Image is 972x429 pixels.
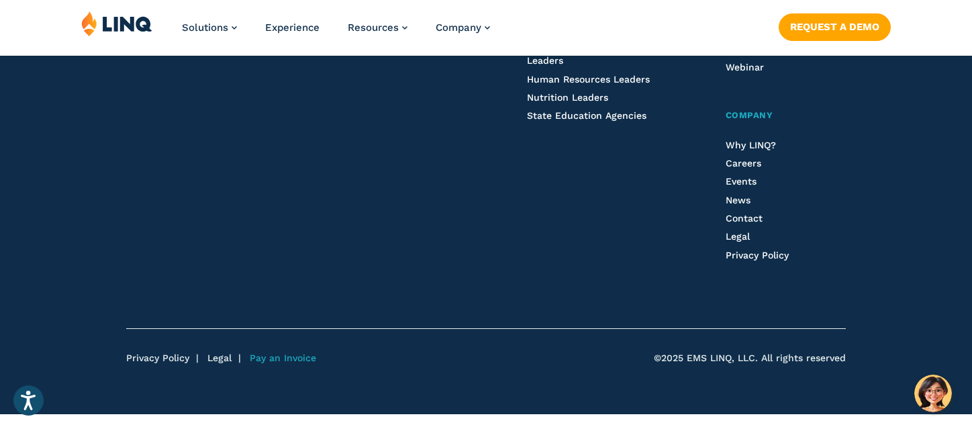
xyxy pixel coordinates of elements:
[81,11,152,36] img: LINQ | K‑12 Software
[126,352,189,363] a: Privacy Policy
[182,21,228,34] span: Solutions
[527,92,608,103] a: Nutrition Leaders
[726,213,763,224] a: Contact
[726,158,761,169] a: Careers
[726,109,846,123] a: Company
[348,21,407,34] a: Resources
[726,110,773,120] span: Company
[914,375,952,412] button: Hello, have a question? Let’s chat.
[779,11,891,40] nav: Button Navigation
[527,110,646,121] a: State Education Agencies
[779,13,891,40] a: Request a Demo
[182,11,490,55] nav: Primary Navigation
[265,21,320,34] a: Experience
[726,195,750,205] a: News
[348,21,399,34] span: Resources
[207,352,232,363] a: Legal
[182,21,237,34] a: Solutions
[654,352,846,365] span: ©2025 EMS LINQ, LLC. All rights reserved
[527,74,650,85] a: Human Resources Leaders
[726,176,757,187] a: Events
[250,352,316,363] a: Pay an Invoice
[726,250,789,260] a: Privacy Policy
[726,140,776,150] a: Why LINQ?
[436,21,490,34] a: Company
[436,21,481,34] span: Company
[726,62,764,73] a: Webinar
[726,231,750,242] a: Legal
